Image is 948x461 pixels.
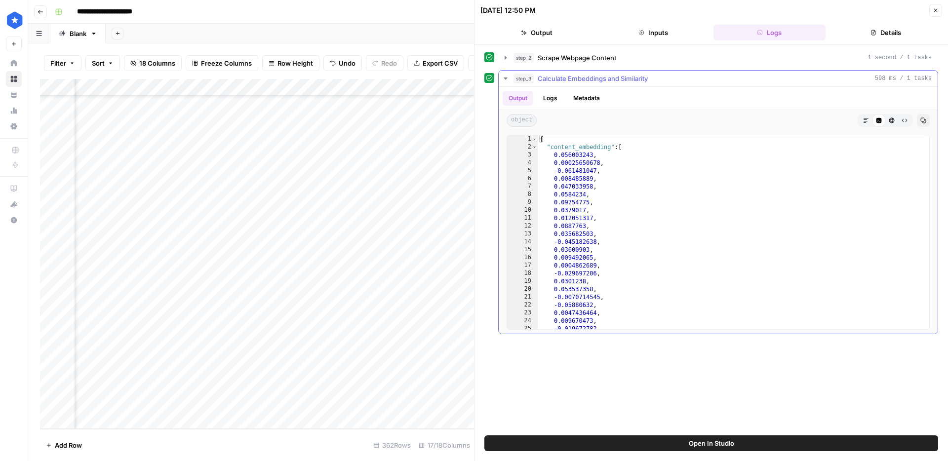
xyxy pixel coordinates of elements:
[499,87,938,334] div: 598 ms / 1 tasks
[484,435,938,451] button: Open In Studio
[339,58,355,68] span: Undo
[277,58,313,68] span: Row Height
[499,71,938,86] button: 598 ms / 1 tasks
[139,58,175,68] span: 18 Columns
[6,87,22,103] a: Your Data
[507,198,538,206] div: 9
[6,212,22,228] button: Help + Support
[369,437,415,453] div: 362 Rows
[507,269,538,277] div: 18
[499,50,938,66] button: 1 second / 1 tasks
[507,254,538,262] div: 16
[85,55,120,71] button: Sort
[507,151,538,159] div: 3
[507,167,538,175] div: 5
[507,222,538,230] div: 12
[50,24,106,43] a: Blank
[507,238,538,246] div: 14
[262,55,319,71] button: Row Height
[186,55,258,71] button: Freeze Columns
[507,293,538,301] div: 21
[689,438,734,448] span: Open In Studio
[507,246,538,254] div: 15
[507,183,538,191] div: 7
[507,277,538,285] div: 19
[507,114,537,127] span: object
[415,437,474,453] div: 17/18 Columns
[6,103,22,118] a: Usage
[6,181,22,196] a: AirOps Academy
[507,191,538,198] div: 8
[507,317,538,325] div: 24
[201,58,252,68] span: Freeze Columns
[829,25,942,40] button: Details
[6,71,22,87] a: Browse
[6,197,21,212] div: What's new?
[366,55,403,71] button: Redo
[507,230,538,238] div: 13
[6,8,22,33] button: Workspace: ConsumerAffairs
[70,29,86,38] div: Blank
[567,91,606,106] button: Metadata
[6,118,22,134] a: Settings
[44,55,81,71] button: Filter
[537,91,563,106] button: Logs
[480,5,536,15] div: [DATE] 12:50 PM
[532,135,537,143] span: Toggle code folding, rows 1 through 1543
[50,58,66,68] span: Filter
[55,440,82,450] span: Add Row
[507,325,538,333] div: 25
[713,25,826,40] button: Logs
[507,309,538,317] div: 23
[480,25,593,40] button: Output
[532,143,537,151] span: Toggle code folding, rows 2 through 771
[507,206,538,214] div: 10
[6,196,22,212] button: What's new?
[538,74,648,83] span: Calculate Embeddings and Similarity
[423,58,458,68] span: Export CSV
[407,55,464,71] button: Export CSV
[507,175,538,183] div: 6
[597,25,710,40] button: Inputs
[503,91,533,106] button: Output
[507,262,538,269] div: 17
[6,11,24,29] img: ConsumerAffairs Logo
[538,53,616,63] span: Scrape Webpage Content
[507,285,538,293] div: 20
[507,143,538,151] div: 2
[507,214,538,222] div: 11
[875,74,932,83] span: 598 ms / 1 tasks
[124,55,182,71] button: 18 Columns
[40,437,88,453] button: Add Row
[507,159,538,167] div: 4
[507,301,538,309] div: 22
[513,53,534,63] span: step_2
[868,53,932,62] span: 1 second / 1 tasks
[507,135,538,143] div: 1
[381,58,397,68] span: Redo
[6,55,22,71] a: Home
[513,74,534,83] span: step_3
[323,55,362,71] button: Undo
[92,58,105,68] span: Sort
